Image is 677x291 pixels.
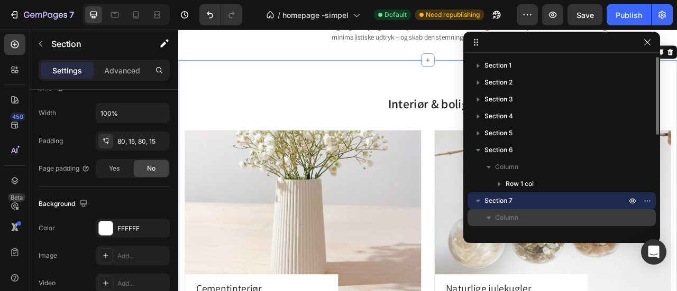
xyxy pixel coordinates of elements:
span: Section 7 [484,195,513,206]
p: Section [51,37,138,50]
p: 7 [69,8,74,21]
div: Page padding [39,164,90,173]
div: Image [39,251,57,260]
div: Undo/Redo [199,4,242,25]
span: Section 5 [484,128,513,138]
span: Column [495,212,518,223]
button: Save [568,4,602,25]
button: Publish [607,4,651,25]
span: homepage -simpel [282,10,349,21]
div: Section 7 [429,24,461,33]
div: 450 [10,112,25,121]
div: 80, 15, 80, 15 [117,137,167,146]
div: Video [39,278,56,288]
iframe: Design area [178,30,677,291]
span: Need republishing [426,10,480,20]
span: Yes [109,164,120,173]
div: Publish [616,10,642,21]
span: No [147,164,155,173]
span: Row 1 col [506,229,534,240]
span: Section 2 [484,77,513,88]
span: Interiør & bolig [267,83,368,105]
button: AI Content [555,22,602,35]
div: FFFFFF [117,224,167,233]
span: Default [385,10,407,20]
div: Add... [117,279,167,288]
span: Save [577,11,594,20]
div: Add... [117,251,167,261]
div: Padding [39,136,63,146]
span: Section 4 [484,111,513,121]
span: / [278,10,280,21]
div: Beta [8,193,25,202]
p: Create Theme Section [481,24,548,33]
span: Section 6 [484,145,513,155]
button: 7 [4,4,79,25]
div: Background [39,197,90,211]
span: Section 3 [484,94,513,105]
div: Width [39,108,56,118]
input: Auto [96,104,169,123]
p: Settings [52,65,82,76]
span: Row 1 col [506,179,534,189]
span: Column [495,162,518,172]
div: Open Intercom Messenger [641,239,666,265]
p: Advanced [104,65,140,76]
div: Color [39,223,55,233]
span: Section 1 [484,60,511,71]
